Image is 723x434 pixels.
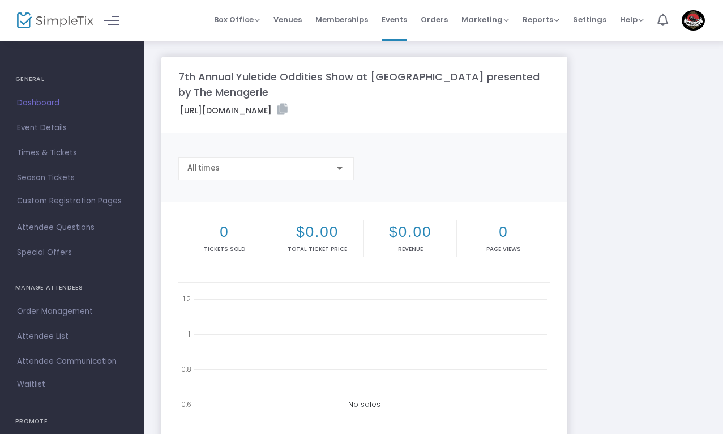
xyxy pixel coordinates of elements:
span: Attendee Communication [17,354,127,369]
h2: 0 [181,223,268,241]
h4: MANAGE ATTENDEES [15,276,129,299]
h4: GENERAL [15,68,129,91]
h2: $0.00 [273,223,361,241]
span: Orders [421,5,448,34]
span: Waitlist [17,379,45,390]
span: Custom Registration Pages [17,195,122,207]
span: Memberships [315,5,368,34]
p: Total Ticket Price [273,245,361,253]
span: Settings [573,5,606,34]
span: Season Tickets [17,171,127,185]
span: Attendee List [17,329,127,344]
span: Venues [273,5,302,34]
span: Box Office [214,14,260,25]
span: All times [187,163,220,172]
h2: $0.00 [366,223,454,241]
span: Event Details [17,121,127,135]
span: Marketing [461,14,509,25]
span: Dashboard [17,96,127,110]
span: Events [382,5,407,34]
label: [URL][DOMAIN_NAME] [180,104,288,117]
span: Help [620,14,644,25]
span: Attendee Questions [17,220,127,235]
span: Times & Tickets [17,146,127,160]
h2: 0 [459,223,547,241]
p: Tickets sold [181,245,268,253]
span: Special Offers [17,245,127,260]
h4: PROMOTE [15,410,129,433]
p: Revenue [366,245,454,253]
m-panel-title: 7th Annual Yuletide Oddities Show at [GEOGRAPHIC_DATA] presented by The Menagerie [178,69,550,100]
span: Order Management [17,304,127,319]
span: Reports [523,14,559,25]
p: Page Views [459,245,547,253]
